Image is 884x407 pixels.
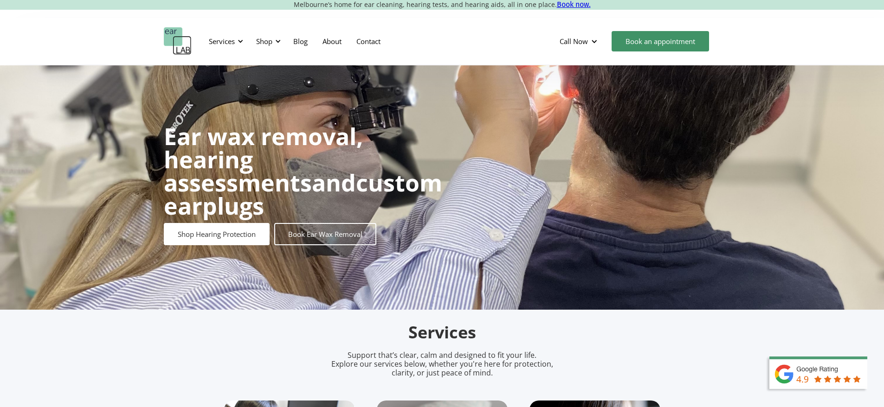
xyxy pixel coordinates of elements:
div: Services [203,27,246,55]
strong: custom earplugs [164,167,442,222]
a: About [315,28,349,55]
a: Book Ear Wax Removal [274,223,376,245]
a: home [164,27,192,55]
p: Support that’s clear, calm and designed to fit your life. Explore our services below, whether you... [319,351,565,378]
strong: Ear wax removal, hearing assessments [164,121,363,198]
a: Shop Hearing Protection [164,223,270,245]
div: Shop [251,27,284,55]
div: Call Now [552,27,607,55]
a: Contact [349,28,388,55]
h1: and [164,125,442,217]
div: Call Now [560,37,588,46]
div: Services [209,37,235,46]
a: Blog [286,28,315,55]
a: Book an appointment [612,31,709,51]
h2: Services [224,322,660,343]
div: Shop [256,37,272,46]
